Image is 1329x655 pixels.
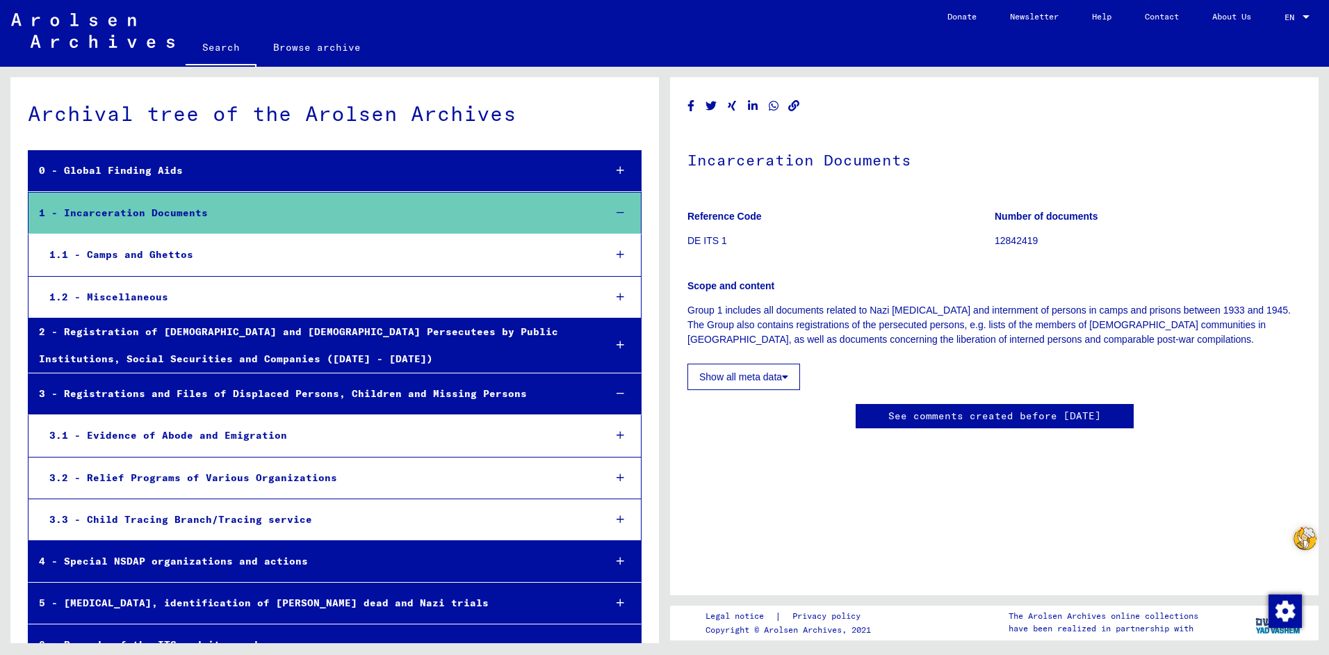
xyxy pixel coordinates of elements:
[704,97,719,115] button: Share on Twitter
[995,234,1301,248] p: 12842419
[39,422,594,449] div: 3.1 - Evidence of Abode and Emigration
[11,13,174,48] img: Arolsen_neg.svg
[39,241,594,268] div: 1.1 - Camps and Ghettos
[995,211,1098,222] b: Number of documents
[706,624,877,636] p: Copyright © Arolsen Archives, 2021
[28,200,594,227] div: 1 - Incarceration Documents
[787,97,801,115] button: Copy link
[1269,595,1302,628] img: Change consent
[684,97,699,115] button: Share on Facebook
[28,590,594,617] div: 5 - [MEDICAL_DATA], identification of [PERSON_NAME] dead and Nazi trials
[256,31,377,64] a: Browse archive
[28,380,594,407] div: 3 - Registrations and Files of Displaced Persons, Children and Missing Persons
[781,609,877,624] a: Privacy policy
[687,303,1301,347] p: Group 1 includes all documents related to Nazi [MEDICAL_DATA] and internment of persons in camps ...
[706,609,877,624] div: |
[706,609,775,624] a: Legal notice
[687,280,774,291] b: Scope and content
[28,98,642,129] div: Archival tree of the Arolsen Archives
[888,409,1101,423] a: See comments created before [DATE]
[39,284,594,311] div: 1.2 - Miscellaneous
[1285,13,1300,22] span: EN
[746,97,760,115] button: Share on LinkedIn
[28,548,594,575] div: 4 - Special NSDAP organizations and actions
[186,31,256,67] a: Search
[39,464,594,492] div: 3.2 - Relief Programs of Various Organizations
[767,97,781,115] button: Share on WhatsApp
[1009,610,1198,622] p: The Arolsen Archives online collections
[687,128,1301,189] h1: Incarceration Documents
[39,506,594,533] div: 3.3 - Child Tracing Branch/Tracing service
[725,97,740,115] button: Share on Xing
[687,211,762,222] b: Reference Code
[687,234,994,248] p: DE ITS 1
[687,364,800,390] button: Show all meta data
[28,318,594,373] div: 2 - Registration of [DEMOGRAPHIC_DATA] and [DEMOGRAPHIC_DATA] Persecutees by Public Institutions,...
[1009,622,1198,635] p: have been realized in partnership with
[1253,605,1305,640] img: yv_logo.png
[28,157,594,184] div: 0 - Global Finding Aids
